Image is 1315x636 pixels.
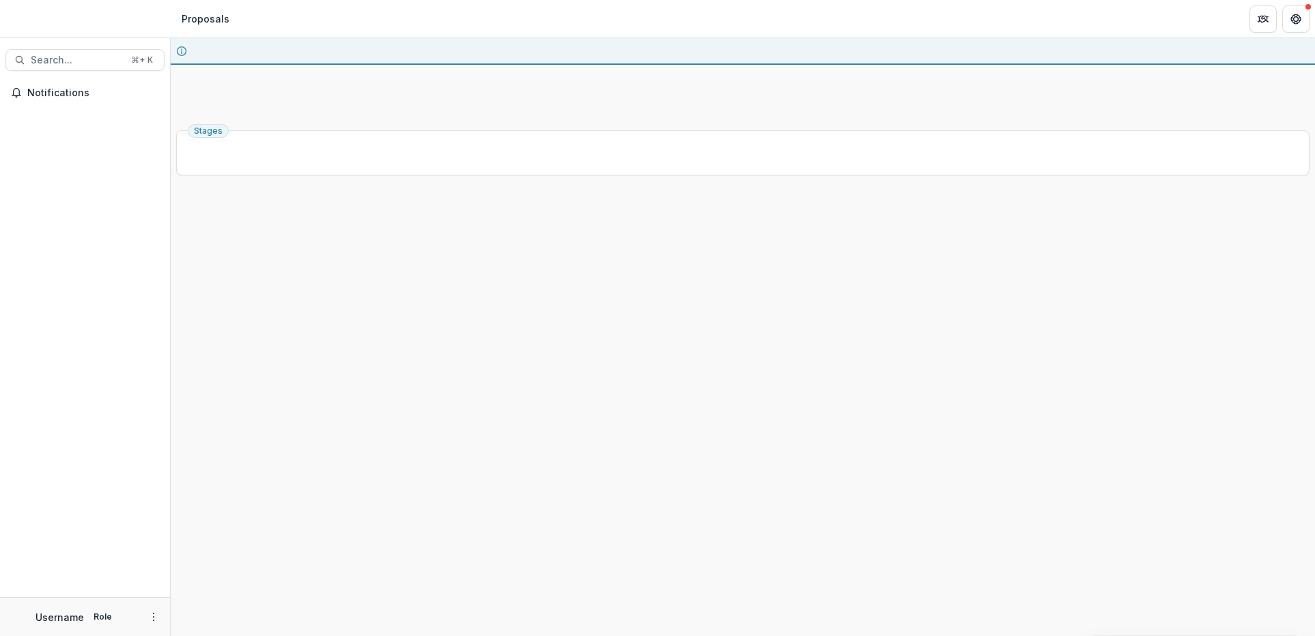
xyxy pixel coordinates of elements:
[89,611,116,623] p: Role
[27,87,159,99] span: Notifications
[176,9,235,29] nav: breadcrumb
[1282,5,1310,33] button: Get Help
[145,609,162,625] button: More
[36,610,84,624] p: Username
[5,49,165,71] button: Search...
[194,126,223,136] span: Stages
[31,55,123,66] span: Search...
[128,53,156,68] div: ⌘ + K
[5,82,165,104] button: Notifications
[182,12,229,26] div: Proposals
[1249,5,1277,33] button: Partners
